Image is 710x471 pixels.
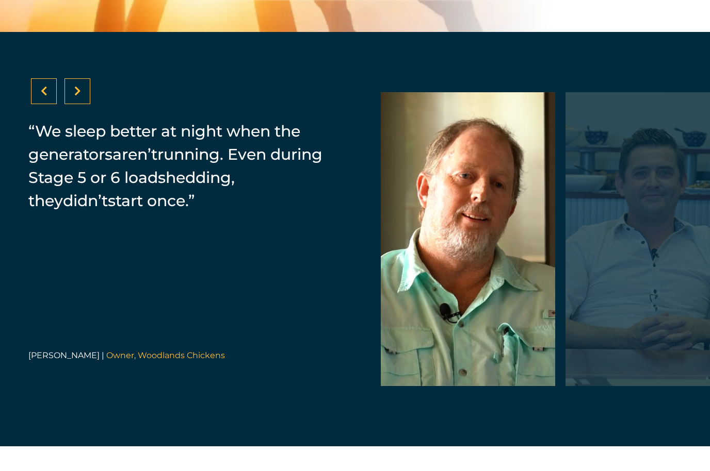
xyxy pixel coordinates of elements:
[63,191,108,210] span: didn’t
[108,191,195,210] span: start once.”
[112,145,157,164] span: aren’t
[106,350,225,360] span: Owner, Woodlands Chickens
[28,122,300,164] span: “We sleep better at night when the generators
[28,350,104,360] span: [PERSON_NAME] |
[28,145,322,210] span: running. Even during Stage 5 or 6 loadshedding, they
